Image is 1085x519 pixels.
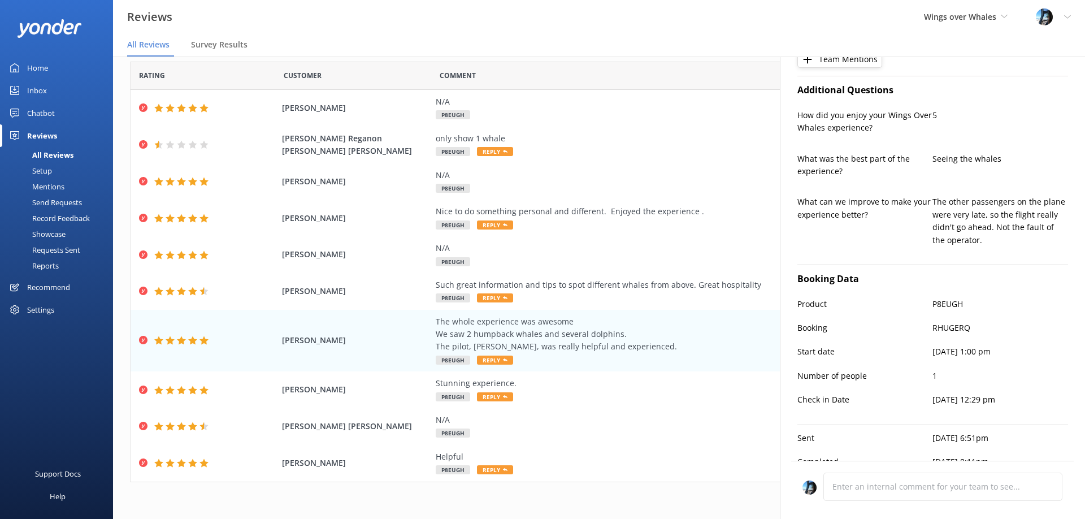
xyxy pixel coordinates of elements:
[7,194,82,210] div: Send Requests
[191,39,248,50] span: Survey Results
[7,147,113,163] a: All Reviews
[7,147,73,163] div: All Reviews
[27,299,54,321] div: Settings
[35,462,81,485] div: Support Docs
[127,8,172,26] h3: Reviews
[933,393,1069,406] p: [DATE] 12:29 pm
[436,110,470,119] span: P8EUGH
[50,485,66,508] div: Help
[27,276,70,299] div: Recommend
[933,298,1069,310] p: P8EUGH
[282,334,431,347] span: [PERSON_NAME]
[27,57,48,79] div: Home
[933,322,1069,334] p: RHUGERQ
[797,432,933,444] p: Sent
[139,70,165,81] span: Date
[797,153,933,178] p: What was the best part of the experience?
[7,163,52,179] div: Setup
[797,456,933,468] p: Completed
[7,179,64,194] div: Mentions
[7,194,113,210] a: Send Requests
[436,205,950,218] div: Nice to do something personal and different. Enjoyed the experience .
[436,169,950,181] div: N/A
[436,132,950,145] div: only show 1 whale
[7,242,113,258] a: Requests Sent
[282,212,431,224] span: [PERSON_NAME]
[436,242,950,254] div: N/A
[7,179,113,194] a: Mentions
[27,102,55,124] div: Chatbot
[284,70,322,81] span: Date
[7,258,113,274] a: Reports
[477,220,513,230] span: Reply
[436,293,470,302] span: P8EUGH
[797,370,933,382] p: Number of people
[7,242,80,258] div: Requests Sent
[1036,8,1053,25] img: 145-1635463833.jpg
[802,481,817,495] img: 145-1635463833.jpg
[477,392,513,401] span: Reply
[7,226,113,242] a: Showcase
[933,153,1069,165] p: Seeing the whales
[282,457,431,469] span: [PERSON_NAME]
[440,70,476,81] span: Question
[436,184,470,193] span: P8EUGH
[477,293,513,302] span: Reply
[282,102,431,114] span: [PERSON_NAME]
[797,393,933,406] p: Check in Date
[797,298,933,310] p: Product
[924,11,996,22] span: Wings over Whales
[933,456,1069,468] p: [DATE] 8:11pm
[477,147,513,156] span: Reply
[477,356,513,365] span: Reply
[436,279,950,291] div: Such great information and tips to spot different whales from above. Great hospitality
[17,19,82,38] img: yonder-white-logo.png
[436,392,470,401] span: P8EUGH
[282,285,431,297] span: [PERSON_NAME]
[282,420,431,432] span: [PERSON_NAME] [PERSON_NAME]
[436,377,950,390] div: Stunning experience.
[797,51,882,68] button: Team Mentions
[797,322,933,334] p: Booking
[436,465,470,474] span: P8EUGH
[436,147,470,156] span: P8EUGH
[7,210,113,226] a: Record Feedback
[436,96,950,108] div: N/A
[797,345,933,358] p: Start date
[797,83,1068,98] h4: Additional Questions
[282,383,431,396] span: [PERSON_NAME]
[7,163,113,179] a: Setup
[27,79,47,102] div: Inbox
[477,465,513,474] span: Reply
[436,414,950,426] div: N/A
[282,248,431,261] span: [PERSON_NAME]
[7,210,90,226] div: Record Feedback
[797,109,933,135] p: How did you enjoy your Wings Over Whales experience?
[7,258,59,274] div: Reports
[436,451,950,463] div: Helpful
[7,226,66,242] div: Showcase
[933,432,1069,444] p: [DATE] 6:51pm
[933,345,1069,358] p: [DATE] 1:00 pm
[933,196,1069,246] p: The other passengers on the plane were very late, so the flight really didn't go ahead. Not the f...
[282,132,431,158] span: [PERSON_NAME] Reganon [PERSON_NAME] [PERSON_NAME]
[933,109,1069,122] p: 5
[436,220,470,230] span: P8EUGH
[797,272,1068,287] h4: Booking Data
[127,39,170,50] span: All Reviews
[933,370,1069,382] p: 1
[27,124,57,147] div: Reviews
[436,429,470,438] span: P8EUGH
[797,196,933,221] p: What can we improve to make your experience better?
[436,257,470,266] span: P8EUGH
[282,175,431,188] span: [PERSON_NAME]
[436,356,470,365] span: P8EUGH
[436,315,950,353] div: The whole experience was awesome We saw 2 humpback whales and several dolphins. The pilot, [PERSO...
